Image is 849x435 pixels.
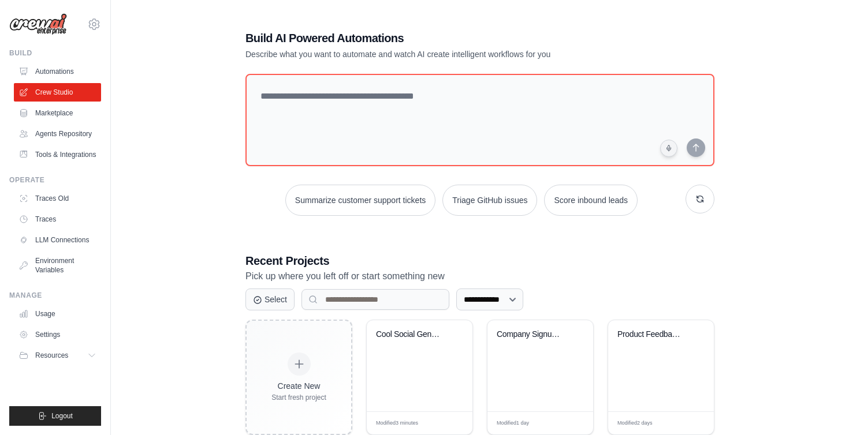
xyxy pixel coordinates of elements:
[245,288,295,310] button: Select
[271,380,326,392] div: Create New
[497,329,567,340] div: Company Signup Analysis
[497,419,529,427] span: Modified 1 day
[245,269,714,284] p: Pick up where you left off or start something new
[285,185,435,216] button: Summarize customer support tickets
[14,104,101,122] a: Marketplace
[14,305,101,323] a: Usage
[14,62,101,81] a: Automations
[445,419,455,427] span: Edit
[9,175,101,185] div: Operate
[9,406,101,426] button: Logout
[14,189,101,208] a: Traces Old
[376,419,418,427] span: Modified 3 minutes
[245,253,714,269] h3: Recent Projects
[14,231,101,249] a: LLM Connections
[245,48,634,60] p: Describe what you want to automate and watch AI create intelligent workflows for you
[590,18,849,435] iframe: Chat Widget
[9,291,101,300] div: Manage
[14,325,101,344] a: Settings
[271,393,326,402] div: Start fresh project
[35,351,68,360] span: Resources
[9,13,67,35] img: Logo
[442,185,537,216] button: Triage GitHub issues
[245,30,634,46] h1: Build AI Powered Automations
[14,210,101,228] a: Traces
[9,48,101,58] div: Build
[51,411,73,421] span: Logout
[14,346,101,365] button: Resources
[14,125,101,143] a: Agents Repository
[14,83,101,102] a: Crew Studio
[544,185,638,216] button: Score inbound leads
[14,145,101,164] a: Tools & Integrations
[566,419,576,427] span: Edit
[14,252,101,279] a: Environment Variables
[376,329,446,340] div: Cool Social Generator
